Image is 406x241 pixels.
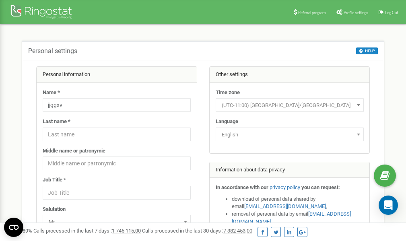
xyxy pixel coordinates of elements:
[43,186,191,200] input: Job Title
[232,196,364,210] li: download of personal data shared by email ,
[344,10,368,15] span: Profile settings
[43,128,191,141] input: Last name
[43,157,191,170] input: Middle name or patronymic
[216,118,238,126] label: Language
[43,176,66,184] label: Job Title *
[216,128,364,141] span: English
[33,228,141,234] span: Calls processed in the last 7 days :
[4,218,23,237] button: Open CMP widget
[298,10,326,15] span: Referral program
[356,47,378,54] button: HELP
[112,228,141,234] u: 1 745 115,00
[244,203,326,209] a: [EMAIL_ADDRESS][DOMAIN_NAME]
[142,228,252,234] span: Calls processed in the last 30 days :
[232,210,364,225] li: removal of personal data by email ,
[43,98,191,112] input: Name
[43,89,60,97] label: Name *
[218,100,361,111] span: (UTC-11:00) Pacific/Midway
[28,47,77,55] h5: Personal settings
[385,10,398,15] span: Log Out
[210,162,370,178] div: Information about data privacy
[270,184,300,190] a: privacy policy
[301,184,340,190] strong: you can request:
[37,67,197,83] div: Personal information
[216,184,268,190] strong: In accordance with our
[216,89,240,97] label: Time zone
[216,98,364,112] span: (UTC-11:00) Pacific/Midway
[43,215,191,229] span: Mr.
[223,228,252,234] u: 7 382 453,00
[210,67,370,83] div: Other settings
[43,206,66,213] label: Salutation
[45,216,188,228] span: Mr.
[218,129,361,140] span: English
[43,118,70,126] label: Last name *
[379,196,398,215] div: Open Intercom Messenger
[43,147,105,155] label: Middle name or patronymic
